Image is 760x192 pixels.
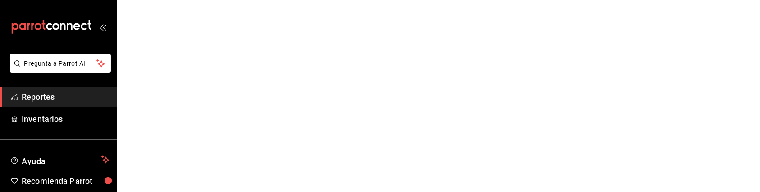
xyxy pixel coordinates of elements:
[6,65,111,75] a: Pregunta a Parrot AI
[10,54,111,73] button: Pregunta a Parrot AI
[22,175,109,187] span: Recomienda Parrot
[22,154,98,165] span: Ayuda
[22,113,109,125] span: Inventarios
[24,59,97,68] span: Pregunta a Parrot AI
[22,91,109,103] span: Reportes
[99,23,106,31] button: open_drawer_menu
